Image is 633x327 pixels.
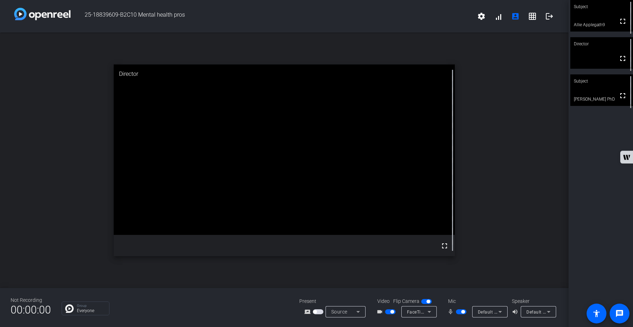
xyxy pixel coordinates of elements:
[304,308,313,316] mat-icon: screen_share_outline
[512,298,554,305] div: Speaker
[618,17,627,26] mat-icon: fullscreen
[477,12,486,21] mat-icon: settings
[526,309,562,315] span: Default - AirPods
[511,12,520,21] mat-icon: account_box
[11,297,51,304] div: Not Recording
[14,8,70,20] img: white-gradient.svg
[528,12,537,21] mat-icon: grid_on
[331,309,347,315] span: Source
[490,8,507,25] button: signal_cellular_alt
[393,298,419,305] span: Flip Camera
[545,12,554,21] mat-icon: logout
[615,309,624,318] mat-icon: message
[407,309,498,315] span: FaceTime HD Camera (Built-in) (05ac:8514)
[618,91,627,100] mat-icon: fullscreen
[11,301,51,318] span: 00:00:00
[478,309,513,315] span: Default - AirPods
[447,308,456,316] mat-icon: mic_none
[77,309,106,313] p: Everyone
[592,309,601,318] mat-icon: accessibility
[77,304,106,308] p: Group
[441,298,512,305] div: Mic
[512,308,520,316] mat-icon: volume_up
[570,37,633,51] div: Director
[440,242,449,250] mat-icon: fullscreen
[377,308,385,316] mat-icon: videocam_outline
[377,298,390,305] span: Video
[618,54,627,63] mat-icon: fullscreen
[65,304,74,313] img: Chat Icon
[114,64,455,84] div: Director
[570,74,633,88] div: Subject
[70,8,473,25] span: 25-18839609-B2C10 Mental health pros
[299,298,370,305] div: Present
